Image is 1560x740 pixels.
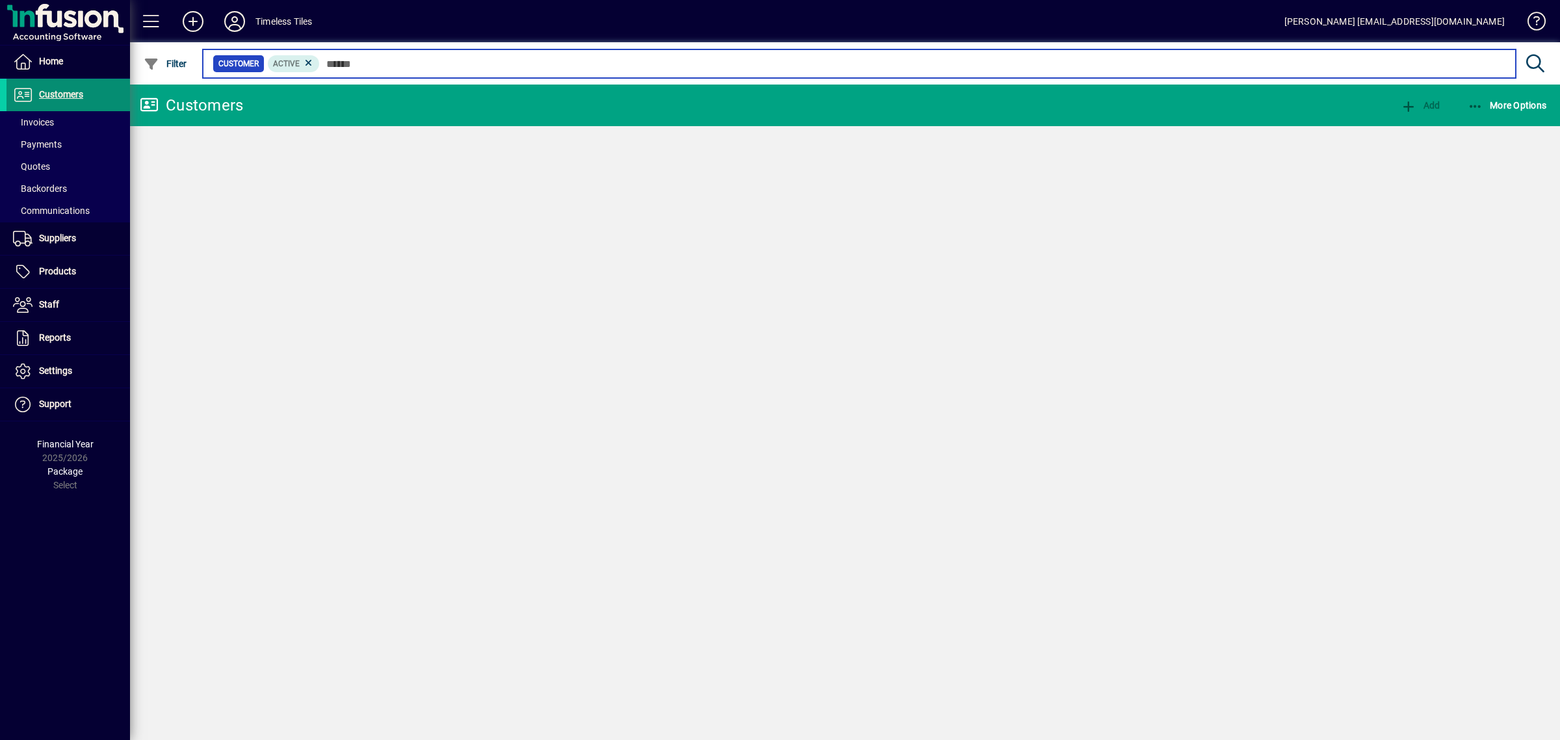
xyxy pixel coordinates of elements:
div: [PERSON_NAME] [EMAIL_ADDRESS][DOMAIN_NAME] [1284,11,1505,32]
div: Customers [140,95,243,116]
span: Invoices [13,117,54,127]
a: Staff [6,289,130,321]
span: Reports [39,332,71,343]
a: Products [6,256,130,288]
span: Add [1401,100,1440,111]
a: Invoices [6,111,130,133]
div: Timeless Tiles [255,11,312,32]
a: Quotes [6,155,130,178]
span: Financial Year [37,439,94,449]
span: Support [39,399,71,409]
button: Add [172,10,214,33]
span: Payments [13,139,62,150]
a: Backorders [6,178,130,200]
a: Suppliers [6,222,130,255]
span: Suppliers [39,233,76,243]
span: Products [39,266,76,276]
span: Communications [13,205,90,216]
span: Filter [144,59,187,69]
a: Knowledge Base [1518,3,1544,45]
span: Backorders [13,183,67,194]
a: Settings [6,355,130,388]
a: Payments [6,133,130,155]
a: Reports [6,322,130,354]
span: Staff [39,299,59,310]
span: Home [39,56,63,66]
button: Add [1397,94,1443,117]
span: Customer [218,57,259,70]
button: Profile [214,10,255,33]
span: More Options [1468,100,1547,111]
span: Customers [39,89,83,99]
span: Settings [39,365,72,376]
span: Package [47,466,83,477]
a: Home [6,46,130,78]
mat-chip: Activation Status: Active [268,55,320,72]
button: More Options [1464,94,1550,117]
a: Support [6,388,130,421]
a: Communications [6,200,130,222]
span: Active [273,59,300,68]
span: Quotes [13,161,50,172]
button: Filter [140,52,190,75]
